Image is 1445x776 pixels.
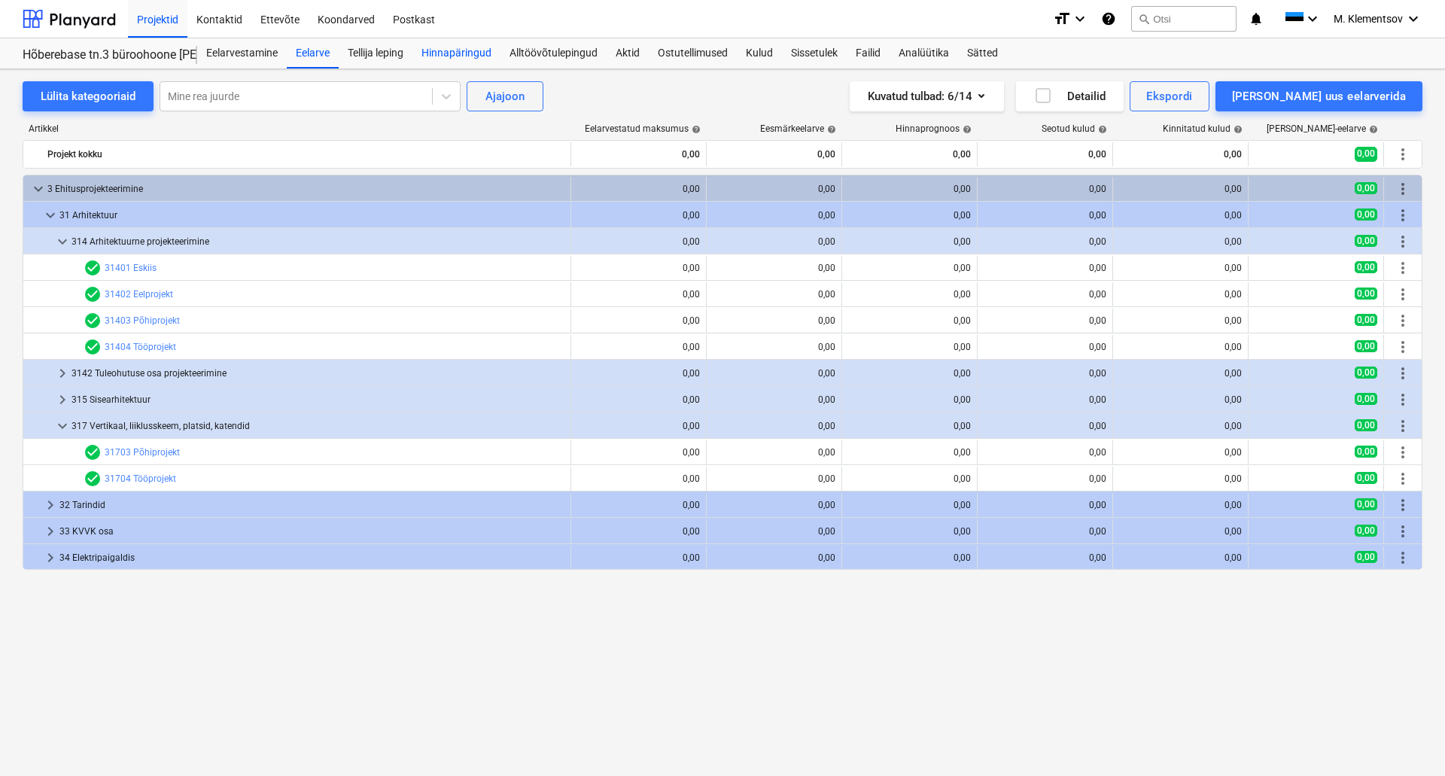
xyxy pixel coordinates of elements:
[84,470,102,488] span: Eelarvereal on 1 hinnapakkumist
[1355,367,1377,379] span: 0,00
[1394,145,1412,163] span: Rohkem tegevusi
[1119,263,1242,273] div: 0,00
[1042,123,1107,134] div: Seotud kulud
[47,142,564,166] div: Projekt kokku
[1355,419,1377,431] span: 0,00
[71,361,564,385] div: 3142 Tuleohutuse osa projekteerimine
[577,368,700,379] div: 0,00
[23,123,572,134] div: Artikkel
[59,546,564,570] div: 34 Elektripaigaldis
[467,81,543,111] button: Ajajoon
[1119,526,1242,537] div: 0,00
[1138,13,1150,25] span: search
[1355,208,1377,221] span: 0,00
[984,526,1106,537] div: 0,00
[84,312,102,330] span: Eelarvereal on 1 hinnapakkumist
[1394,206,1412,224] span: Rohkem tegevusi
[850,81,1004,111] button: Kuvatud tulbad:6/14
[577,289,700,300] div: 0,00
[782,38,847,68] a: Sissetulek
[59,493,564,517] div: 32 Tarindid
[713,473,835,484] div: 0,00
[1394,312,1412,330] span: Rohkem tegevusi
[760,123,836,134] div: Eesmärkeelarve
[984,210,1106,221] div: 0,00
[105,447,180,458] a: 31703 Põhiprojekt
[713,210,835,221] div: 0,00
[984,473,1106,484] div: 0,00
[713,263,835,273] div: 0,00
[1394,417,1412,435] span: Rohkem tegevusi
[53,233,71,251] span: keyboard_arrow_down
[485,87,525,106] div: Ajajoon
[84,285,102,303] span: Eelarvereal on 1 hinnapakkumist
[41,549,59,567] span: keyboard_arrow_right
[713,421,835,431] div: 0,00
[105,342,176,352] a: 31404 Tööprojekt
[71,388,564,412] div: 315 Sisearhitektuur
[1355,288,1377,300] span: 0,00
[41,522,59,540] span: keyboard_arrow_right
[1034,87,1106,106] div: Detailid
[1355,340,1377,352] span: 0,00
[29,180,47,198] span: keyboard_arrow_down
[1355,525,1377,537] span: 0,00
[1304,10,1322,28] i: keyboard_arrow_down
[41,206,59,224] span: keyboard_arrow_down
[1119,289,1242,300] div: 0,00
[848,473,971,484] div: 0,00
[41,496,59,514] span: keyboard_arrow_right
[1119,315,1242,326] div: 0,00
[1249,10,1264,28] i: notifications
[958,38,1007,68] div: Sätted
[1394,259,1412,277] span: Rohkem tegevusi
[577,473,700,484] div: 0,00
[59,519,564,543] div: 33 KVVK osa
[848,184,971,194] div: 0,00
[848,263,971,273] div: 0,00
[1355,472,1377,484] span: 0,00
[1355,551,1377,563] span: 0,00
[713,315,835,326] div: 0,00
[1119,368,1242,379] div: 0,00
[984,552,1106,563] div: 0,00
[890,38,958,68] a: Analüütika
[984,263,1106,273] div: 0,00
[1355,393,1377,405] span: 0,00
[47,177,564,201] div: 3 Ehitusprojekteerimine
[1394,549,1412,567] span: Rohkem tegevusi
[1394,285,1412,303] span: Rohkem tegevusi
[713,447,835,458] div: 0,00
[339,38,412,68] a: Tellija leping
[713,552,835,563] div: 0,00
[1355,498,1377,510] span: 0,00
[53,417,71,435] span: keyboard_arrow_down
[713,142,835,166] div: 0,00
[713,526,835,537] div: 0,00
[1355,147,1377,161] span: 0,00
[412,38,500,68] div: Hinnapäringud
[71,230,564,254] div: 314 Arhitektuurne projekteerimine
[84,338,102,356] span: Eelarvereal on 1 hinnapakkumist
[84,443,102,461] span: Eelarvereal on 1 hinnapakkumist
[585,123,701,134] div: Eelarvestatud maksumus
[713,500,835,510] div: 0,00
[848,500,971,510] div: 0,00
[1119,447,1242,458] div: 0,00
[1119,500,1242,510] div: 0,00
[649,38,737,68] a: Ostutellimused
[197,38,287,68] a: Eelarvestamine
[847,38,890,68] div: Failid
[105,315,180,326] a: 31403 Põhiprojekt
[577,552,700,563] div: 0,00
[1131,6,1237,32] button: Otsi
[105,289,173,300] a: 31402 Eelprojekt
[984,342,1106,352] div: 0,00
[1394,470,1412,488] span: Rohkem tegevusi
[577,184,700,194] div: 0,00
[577,447,700,458] div: 0,00
[848,315,971,326] div: 0,00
